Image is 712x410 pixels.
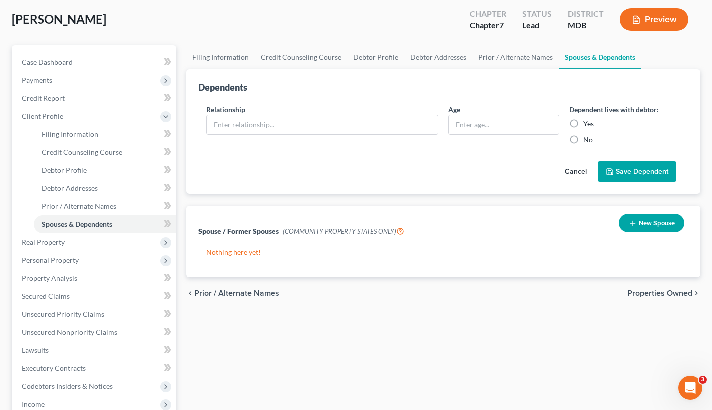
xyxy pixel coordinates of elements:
[42,130,98,138] span: Filing Information
[598,161,676,182] button: Save Dependent
[42,184,98,192] span: Debtor Addresses
[186,289,194,297] i: chevron_left
[255,45,347,69] a: Credit Counseling Course
[194,289,279,297] span: Prior / Alternate Names
[34,179,176,197] a: Debtor Addresses
[448,104,460,115] label: Age
[34,215,176,233] a: Spouses & Dependents
[14,89,176,107] a: Credit Report
[186,45,255,69] a: Filing Information
[470,8,506,20] div: Chapter
[499,20,504,30] span: 7
[206,247,680,257] p: Nothing here yet!
[12,12,106,26] span: [PERSON_NAME]
[34,197,176,215] a: Prior / Alternate Names
[14,53,176,71] a: Case Dashboard
[569,104,659,115] label: Dependent lives with debtor:
[22,238,65,246] span: Real Property
[22,328,117,336] span: Unsecured Nonpriority Claims
[470,20,506,31] div: Chapter
[568,8,604,20] div: District
[14,359,176,377] a: Executory Contracts
[22,58,73,66] span: Case Dashboard
[206,105,245,114] span: Relationship
[22,256,79,264] span: Personal Property
[42,202,116,210] span: Prior / Alternate Names
[583,119,594,129] label: Yes
[568,20,604,31] div: MDB
[207,115,438,134] input: Enter relationship...
[22,274,77,282] span: Property Analysis
[34,161,176,179] a: Debtor Profile
[22,346,49,354] span: Lawsuits
[627,289,692,297] span: Properties Owned
[283,227,404,235] span: (COMMUNITY PROPERTY STATES ONLY)
[22,76,52,84] span: Payments
[620,8,688,31] button: Preview
[404,45,472,69] a: Debtor Addresses
[198,227,279,235] span: Spouse / Former Spouses
[14,305,176,323] a: Unsecured Priority Claims
[692,289,700,297] i: chevron_right
[22,310,104,318] span: Unsecured Priority Claims
[22,94,65,102] span: Credit Report
[14,323,176,341] a: Unsecured Nonpriority Claims
[619,214,684,232] button: New Spouse
[22,400,45,408] span: Income
[22,112,63,120] span: Client Profile
[449,115,559,134] input: Enter age...
[34,125,176,143] a: Filing Information
[347,45,404,69] a: Debtor Profile
[22,292,70,300] span: Secured Claims
[14,341,176,359] a: Lawsuits
[472,45,559,69] a: Prior / Alternate Names
[522,8,552,20] div: Status
[14,287,176,305] a: Secured Claims
[559,45,641,69] a: Spouses & Dependents
[34,143,176,161] a: Credit Counseling Course
[678,376,702,400] iframe: Intercom live chat
[583,135,593,145] label: No
[42,220,112,228] span: Spouses & Dependents
[14,269,176,287] a: Property Analysis
[186,289,279,297] button: chevron_left Prior / Alternate Names
[42,166,87,174] span: Debtor Profile
[554,162,598,182] button: Cancel
[198,81,247,93] div: Dependents
[627,289,700,297] button: Properties Owned chevron_right
[699,376,707,384] span: 3
[42,148,122,156] span: Credit Counseling Course
[22,364,86,372] span: Executory Contracts
[22,382,113,390] span: Codebtors Insiders & Notices
[522,20,552,31] div: Lead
